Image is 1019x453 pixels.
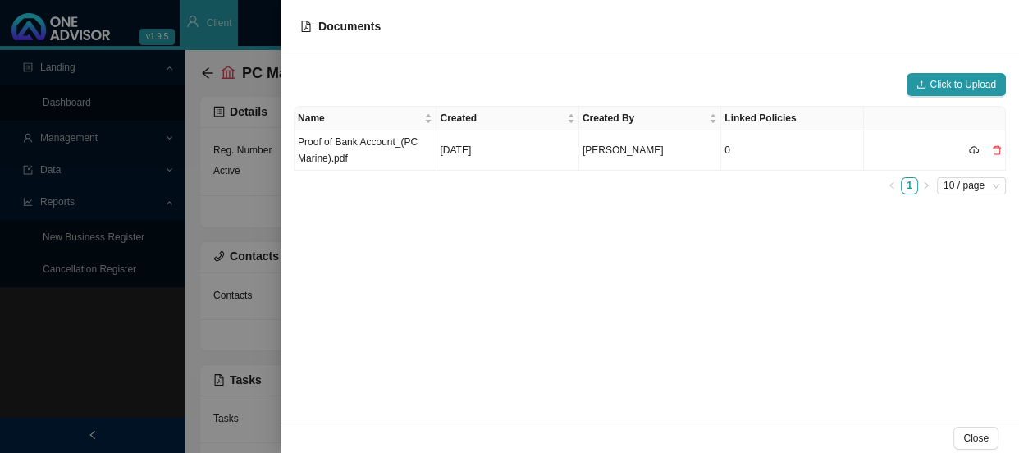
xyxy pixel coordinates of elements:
a: 1 [902,178,917,194]
button: uploadClick to Upload [907,73,1006,96]
th: Name [295,107,436,130]
span: 10 / page [944,178,999,194]
span: upload [916,80,926,89]
span: left [888,181,896,190]
button: Close [953,427,998,450]
td: [DATE] [436,130,578,171]
span: file-pdf [300,21,312,32]
span: Click to Upload [930,76,996,93]
span: [PERSON_NAME] [583,144,664,156]
td: 0 [721,130,863,171]
li: 1 [901,177,918,194]
span: Created By [583,110,706,126]
li: Previous Page [884,177,901,194]
span: Documents [318,20,381,33]
th: Created [436,107,578,130]
span: Created [440,110,563,126]
span: Close [963,430,989,446]
span: delete [992,145,1002,155]
span: right [922,181,930,190]
th: Linked Policies [721,107,863,130]
li: Next Page [918,177,935,194]
button: left [884,177,901,194]
button: right [918,177,935,194]
th: Created By [579,107,721,130]
td: Proof of Bank Account_(PC Marine).pdf [295,130,436,171]
span: Name [298,110,421,126]
div: Page Size [937,177,1006,194]
span: cloud-download [969,145,979,155]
